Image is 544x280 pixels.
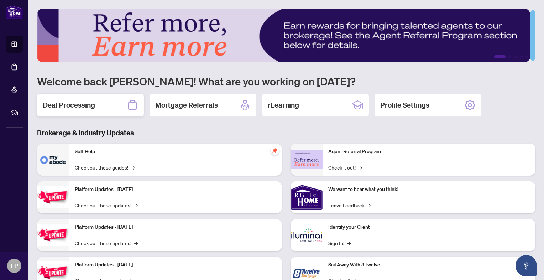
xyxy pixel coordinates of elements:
[291,181,323,213] img: We want to hear what you think!
[37,186,69,208] img: Platform Updates - July 21, 2025
[75,261,276,269] p: Platform Updates - [DATE]
[328,164,362,171] a: Check it out!→
[347,239,351,247] span: →
[37,74,535,88] h1: Welcome back [PERSON_NAME]! What are you working on [DATE]?
[291,219,323,251] img: Identify your Client
[134,239,138,247] span: →
[328,239,351,247] a: Sign In!→
[514,55,517,58] button: 3
[6,5,23,19] img: logo
[520,55,523,58] button: 4
[328,223,530,231] p: Identify your Client
[75,223,276,231] p: Platform Updates - [DATE]
[328,186,530,193] p: We want to hear what you think!
[43,100,95,110] h2: Deal Processing
[75,148,276,156] p: Self-Help
[516,255,537,276] button: Open asap
[268,100,299,110] h2: rLearning
[525,55,528,58] button: 5
[508,55,511,58] button: 2
[75,239,138,247] a: Check out these updates!→
[359,164,362,171] span: →
[367,201,371,209] span: →
[37,9,530,62] img: Slide 0
[37,224,69,246] img: Platform Updates - July 8, 2025
[328,261,530,269] p: Sail Away With 8Twelve
[494,55,506,58] button: 1
[134,201,138,209] span: →
[75,186,276,193] p: Platform Updates - [DATE]
[155,100,218,110] h2: Mortgage Referrals
[75,164,135,171] a: Check out these guides!→
[37,128,535,138] h3: Brokerage & Industry Updates
[291,150,323,169] img: Agent Referral Program
[380,100,429,110] h2: Profile Settings
[328,201,371,209] a: Leave Feedback→
[328,148,530,156] p: Agent Referral Program
[37,144,69,176] img: Self-Help
[75,201,138,209] a: Check out these updates!→
[11,261,18,271] span: FP
[131,164,135,171] span: →
[271,146,279,155] span: pushpin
